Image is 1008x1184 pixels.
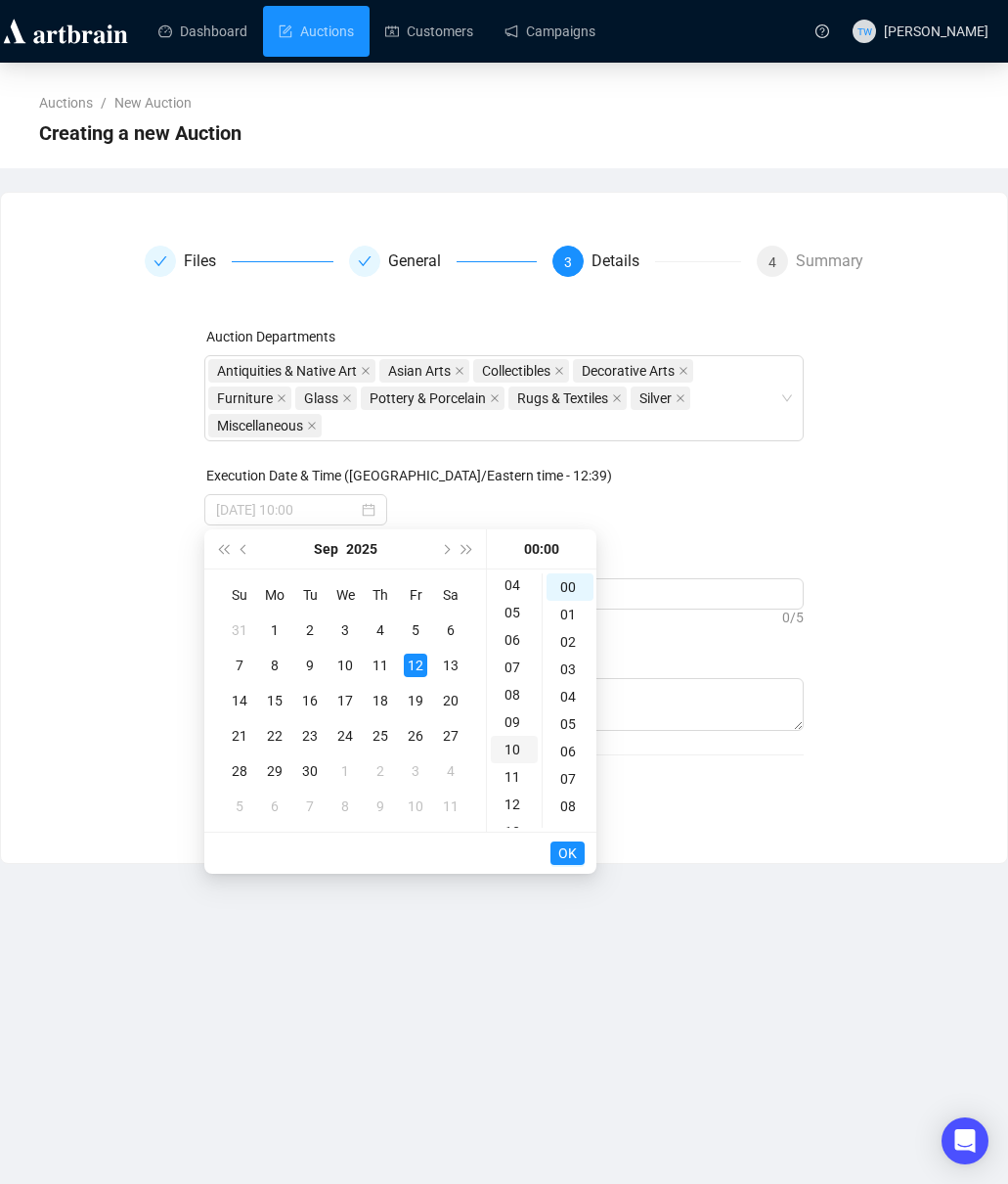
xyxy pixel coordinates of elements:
[328,577,363,613] th: We
[222,577,257,613] th: Su
[216,499,358,521] input: Select date
[433,789,468,824] td: 2025-10-11
[490,393,500,403] span: close
[363,789,398,824] td: 2025-10-09
[228,724,251,748] div: 21
[491,681,538,708] div: 08
[304,387,338,409] span: Glass
[333,795,357,818] div: 8
[547,793,593,820] div: 08
[333,689,357,712] div: 17
[328,718,363,753] td: 2025-09-24
[158,6,247,57] a: Dashboard
[439,759,462,783] div: 4
[234,529,255,569] button: Previous month (PageUp)
[298,689,322,712] div: 16
[796,246,863,277] div: Summary
[222,648,257,683] td: 2025-09-07
[369,654,392,677] div: 11
[491,818,538,845] div: 13
[363,613,398,648] td: 2025-09-04
[439,618,462,642] div: 6
[547,820,593,847] div: 09
[404,724,427,748] div: 26
[277,393,286,403] span: close
[298,795,322,818] div: 7
[404,618,427,642] div: 5
[768,254,776,270] span: 4
[564,254,572,270] span: 3
[328,613,363,648] td: 2025-09-03
[398,753,433,789] td: 2025-10-03
[433,648,468,683] td: 2025-09-13
[369,795,392,818] div: 9
[361,387,504,410] span: Pottery & Porcelain
[757,246,863,277] div: 4Summary
[292,718,328,753] td: 2025-09-23
[857,23,872,38] span: TW
[145,246,333,277] div: Files
[228,618,251,642] div: 31
[547,738,593,765] div: 06
[457,529,478,569] button: Next year (Control + right)
[217,387,273,409] span: Furniture
[153,254,167,268] span: check
[491,791,538,818] div: 12
[295,387,357,410] span: Glass
[369,689,392,712] div: 18
[547,683,593,710] div: 04
[257,613,292,648] td: 2025-09-01
[298,618,322,642] div: 2
[292,789,328,824] td: 2025-10-07
[292,753,328,789] td: 2025-09-30
[404,689,427,712] div: 19
[228,689,251,712] div: 14
[263,795,286,818] div: 6
[292,577,328,613] th: Tu
[358,254,372,268] span: check
[398,683,433,718] td: 2025-09-19
[433,718,468,753] td: 2025-09-27
[328,683,363,718] td: 2025-09-17
[363,753,398,789] td: 2025-10-02
[333,618,357,642] div: 3
[491,599,538,626] div: 05
[573,359,693,383] span: Decorative Arts
[363,718,398,753] td: 2025-09-25
[550,842,585,865] button: OK
[582,360,675,382] span: Decorative Arts
[404,654,427,677] div: 12
[547,656,593,683] div: 03
[455,366,464,376] span: close
[184,246,232,277] div: Files
[257,753,292,789] td: 2025-09-29
[298,654,322,677] div: 9
[328,753,363,789] td: 2025-10-01
[592,246,655,277] div: Details
[279,6,354,57] a: Auctions
[369,759,392,783] div: 2
[631,387,690,410] span: Silver
[815,24,829,38] span: question-circle
[363,577,398,613] th: Th
[398,577,433,613] th: Fr
[263,689,286,712] div: 15
[369,724,392,748] div: 25
[217,360,357,382] span: Antiquities & Native Art
[222,683,257,718] td: 2025-09-14
[439,795,462,818] div: 11
[942,1117,988,1164] div: Open Intercom Messenger
[547,573,593,601] div: 00
[263,654,286,677] div: 8
[388,360,451,382] span: Asian Arts
[257,718,292,753] td: 2025-09-22
[346,529,377,569] button: Choose a year
[433,683,468,718] td: 2025-09-20
[370,387,486,409] span: Pottery & Porcelain
[491,626,538,654] div: 06
[208,359,375,383] span: Antiquities & Native Art
[292,683,328,718] td: 2025-09-16
[298,724,322,748] div: 23
[263,759,286,783] div: 29
[398,789,433,824] td: 2025-10-10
